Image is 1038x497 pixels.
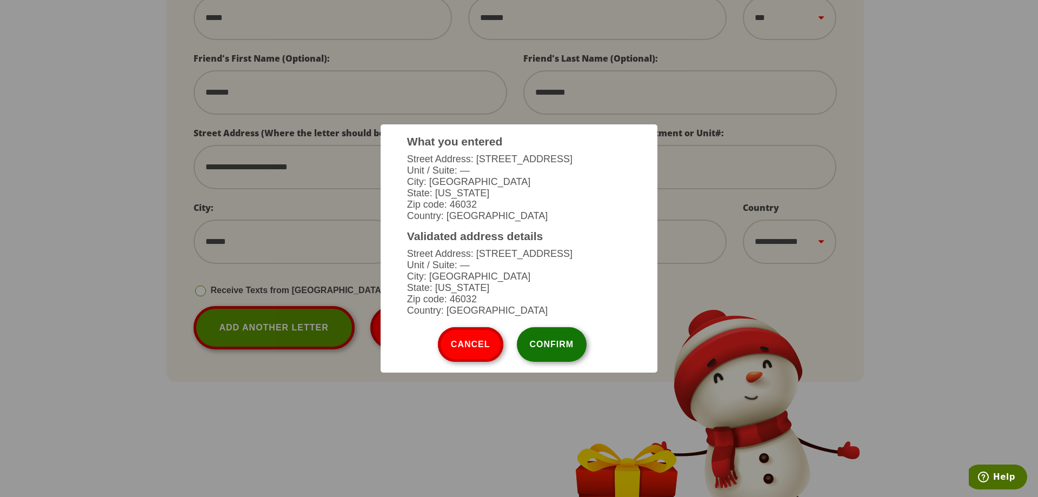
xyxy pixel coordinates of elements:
[407,260,631,271] li: Unit / Suite: —
[407,282,631,294] li: State: [US_STATE]
[407,230,631,243] h3: Validated address details
[407,271,631,282] li: City: [GEOGRAPHIC_DATA]
[407,165,631,176] li: Unit / Suite: —
[438,327,503,362] button: Cancel
[969,465,1027,492] iframe: Opens a widget where you can find more information
[407,135,631,148] h3: What you entered
[407,248,631,260] li: Street Address: [STREET_ADDRESS]
[517,327,587,362] button: Confirm
[407,199,631,210] li: Zip code: 46032
[407,154,631,165] li: Street Address: [STREET_ADDRESS]
[407,210,631,222] li: Country: [GEOGRAPHIC_DATA]
[407,188,631,199] li: State: [US_STATE]
[407,305,631,316] li: Country: [GEOGRAPHIC_DATA]
[407,294,631,305] li: Zip code: 46032
[407,176,631,188] li: City: [GEOGRAPHIC_DATA]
